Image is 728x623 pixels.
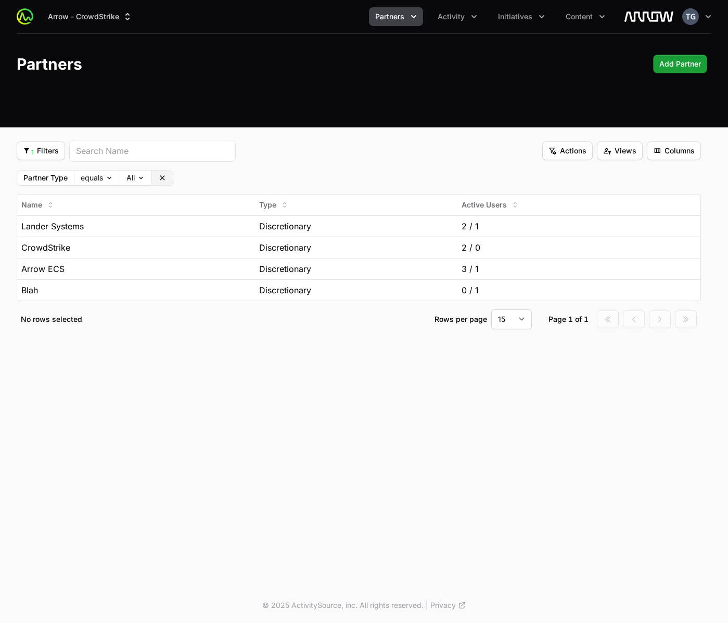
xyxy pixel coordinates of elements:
sub: 1 [31,149,34,155]
span: Content [566,11,593,22]
div: Supplier switch menu [42,7,139,26]
span: Columns [653,145,695,157]
span: Partners [375,11,404,22]
span: Add Partner [659,58,701,70]
span: 0 / 1 [462,284,479,296]
div: Primary actions [653,55,707,73]
span: 2 / 1 [462,220,479,232]
span: Name [21,200,42,210]
span: | [426,600,428,611]
button: Content [559,7,611,26]
button: Active Users [455,197,526,213]
button: Arrow - CrowdStrike [42,7,139,26]
div: Content menu [559,7,611,26]
div: Initiatives menu [492,7,551,26]
span: Discretionary [259,263,311,275]
label: Partner Type [23,174,68,181]
button: Filter options [542,141,593,160]
button: Name [15,197,61,213]
span: Initiatives [498,11,532,22]
span: Type [259,200,276,210]
span: Active Users [462,200,507,210]
div: Page 1 of 1 [548,314,589,325]
div: Activity menu [431,7,483,26]
button: Filter options [597,141,643,160]
span: CrowdStrike [21,241,70,254]
span: Arrow ECS [21,263,65,275]
button: Activity [431,7,483,26]
div: Partners menu [369,7,423,26]
button: Add Partner [653,55,707,73]
input: Search Name [76,145,229,157]
div: Main navigation [33,7,611,26]
span: 3 / 1 [462,263,479,275]
p: Rows per page [435,314,487,325]
button: Initiatives [492,7,551,26]
span: Discretionary [259,241,311,254]
span: Views [603,145,636,157]
span: Discretionary [259,284,311,296]
span: 2 / 0 [462,241,480,254]
a: Privacy [430,600,466,611]
span: Blah [21,284,38,296]
span: Actions [548,145,586,157]
img: ActivitySource [17,8,33,25]
button: Type [253,197,295,213]
span: Lander Systems [21,220,84,232]
button: Partners [369,7,423,26]
p: © 2025 ActivitySource, inc. All rights reserved. [262,600,424,611]
span: Filters [23,145,59,157]
h1: Partners [17,55,82,73]
img: Arrow [624,6,674,27]
span: Activity [438,11,465,22]
p: No rows selected [21,314,435,325]
button: Filter options [647,141,701,160]
span: Discretionary [259,220,311,232]
img: Timothy Greig [682,8,699,25]
button: Filter options [17,141,65,160]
